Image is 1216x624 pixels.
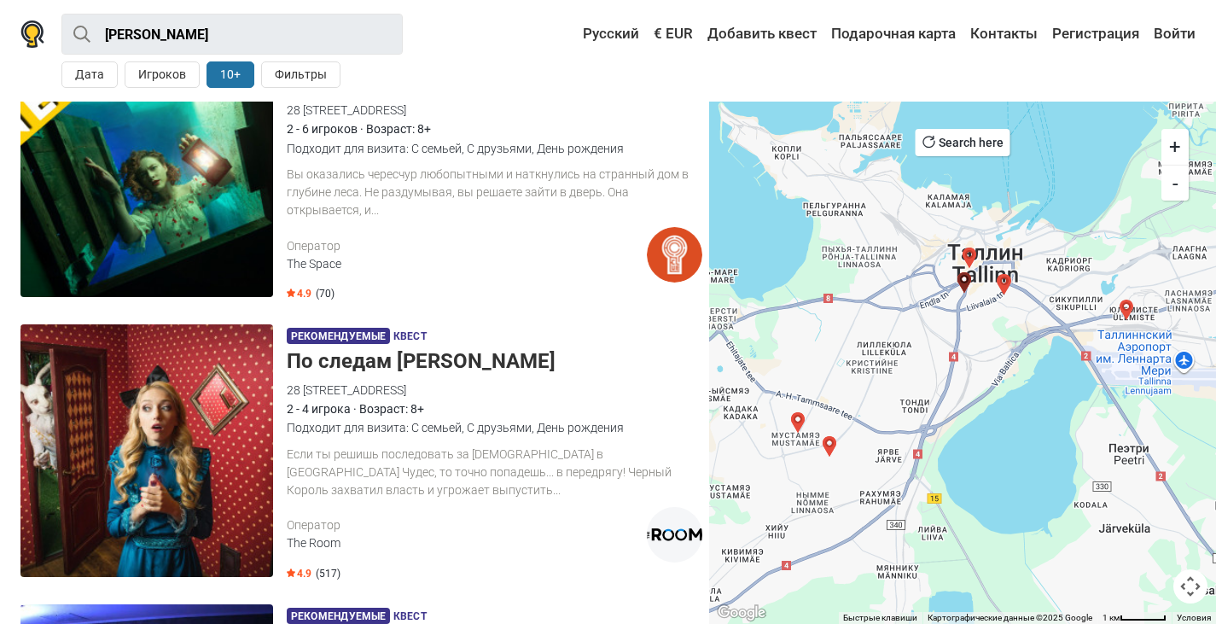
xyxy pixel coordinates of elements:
[287,608,390,624] span: Рекомендуемые
[987,267,1021,301] div: Сверхчеловек
[261,61,340,88] button: Фильтры
[713,602,770,624] img: Google
[1048,19,1143,50] a: Регистрация
[1177,613,1211,622] a: Условия (ссылка откроется в новой вкладке)
[287,101,702,120] div: 28 [STREET_ADDRESS]
[287,328,390,344] span: Рекомендуемые
[287,287,311,300] span: 4.9
[287,166,702,219] div: Вы оказались чересчур любопытными и наткнулись на странный дом в глубине леса. Не раздумывая, вы ...
[966,19,1042,50] a: Контакты
[287,289,295,297] img: Star
[916,129,1010,156] button: Search here
[287,237,647,255] div: Оператор
[1103,613,1120,622] span: 1 км
[1109,293,1143,327] div: 2 Paranoid
[703,19,821,50] a: Добавить квест
[947,265,981,300] div: По следам Алисы
[649,19,697,50] a: € EUR
[287,120,702,138] div: 2 - 6 игроков · Возраст: 8+
[125,61,200,88] button: Игроков
[287,418,702,437] div: Подходит для визита: С семьей, С друзьями, День рождения
[843,612,917,624] button: Быстрые клавиши
[207,61,254,88] button: 10+
[986,267,1021,301] div: Шамбала
[781,405,815,440] div: Радиация
[827,19,960,50] a: Подарочная карта
[1149,19,1196,50] a: Войти
[1161,129,1189,165] button: +
[287,381,702,399] div: 28 [STREET_ADDRESS]
[287,567,311,580] span: 4.9
[61,14,403,55] input: Попробуйте “Лондон”
[287,516,647,534] div: Оператор
[287,399,702,418] div: 2 - 4 игрока · Возраст: 8+
[647,507,702,563] img: The Room
[1173,569,1207,604] button: Управление камерой на карте
[1161,165,1189,201] button: -
[20,20,44,48] img: Nowescape logo
[567,19,643,50] a: Русский
[1097,612,1172,624] button: Масштаб карты: 1 км на 51 пкс
[812,429,847,464] div: Школа волшебников
[393,328,427,347] span: Квест
[287,569,295,577] img: Star
[61,61,118,88] button: Дата
[287,534,647,552] div: The Room
[713,602,770,624] a: Открыть эту область в Google Картах (в новом окне)
[287,349,702,374] h5: По следам [PERSON_NAME]
[647,227,702,283] img: The Space
[287,139,702,158] div: Подходит для визита: С семьей, С друзьями, День рождения
[287,255,647,273] div: The Space
[571,28,583,40] img: Русский
[316,287,335,300] span: (70)
[316,567,340,580] span: (517)
[928,613,1092,622] span: Картографические данные ©2025 Google
[287,446,702,499] div: Если ты решишь последовать за [DEMOGRAPHIC_DATA] в [GEOGRAPHIC_DATA] Чудес, то точно попадешь... ...
[952,241,986,275] div: Red Alert
[20,44,273,297] img: Квест "Логово Великана"
[20,324,273,577] img: По следам Алисы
